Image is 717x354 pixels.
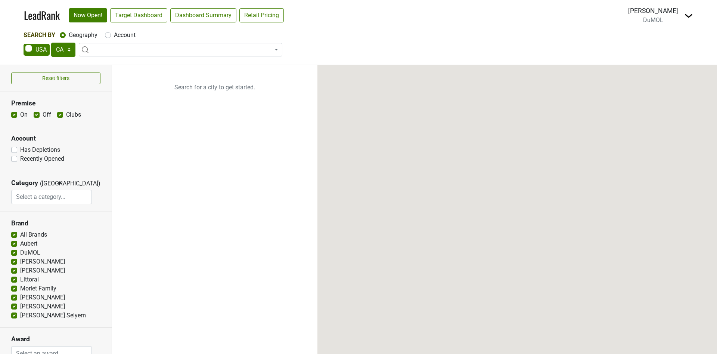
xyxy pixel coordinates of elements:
input: Select a category... [12,190,91,204]
a: Dashboard Summary [170,8,236,22]
label: [PERSON_NAME] [20,293,65,302]
a: Now Open! [69,8,107,22]
span: ▼ [57,180,62,187]
a: LeadRank [24,7,60,23]
label: [PERSON_NAME] [20,302,65,311]
label: Has Depletions [20,145,60,154]
label: [PERSON_NAME] Selyem [20,311,86,320]
label: [PERSON_NAME] [20,257,65,266]
span: DuMOL [643,16,663,24]
label: Recently Opened [20,154,64,163]
label: Morlet Family [20,284,56,293]
label: Off [43,110,51,119]
label: DuMOL [20,248,40,257]
label: Account [114,31,136,40]
span: ([GEOGRAPHIC_DATA]) [40,179,55,190]
h3: Award [11,335,100,343]
a: Retail Pricing [239,8,284,22]
label: Clubs [66,110,81,119]
label: Geography [69,31,97,40]
label: [PERSON_NAME] [20,266,65,275]
a: Target Dashboard [110,8,167,22]
label: On [20,110,28,119]
h3: Category [11,179,38,187]
label: Aubert [20,239,37,248]
h3: Premise [11,99,100,107]
div: [PERSON_NAME] [628,6,678,16]
h3: Account [11,135,100,142]
span: Search By [24,31,55,39]
p: Search for a city to get started. [112,65,317,110]
img: Dropdown Menu [684,11,693,20]
button: Reset filters [11,73,100,84]
h3: Brand [11,219,100,227]
label: Littorai [20,275,39,284]
label: All Brands [20,230,47,239]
